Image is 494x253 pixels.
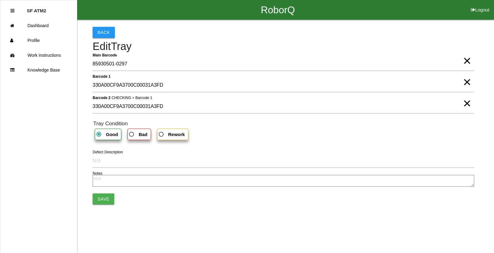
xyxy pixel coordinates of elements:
b: Bad [139,132,147,137]
button: Back [93,27,115,38]
p: SF ATM2 [27,3,46,13]
div: Close [10,3,15,18]
span: CHECKING = Barcode 1 [111,96,152,100]
a: Knowledge Base [0,63,77,77]
a: Dashboard [0,18,77,33]
span: Clear Input [463,91,471,103]
b: Rework [168,132,185,137]
label: Notes [93,171,102,176]
a: Profile [0,33,77,48]
span: Clear Input [463,48,471,61]
b: Good [106,132,118,137]
h6: Tray Condition [93,121,474,126]
b: Barcode 1 [93,74,111,79]
button: Save [93,193,114,205]
h4: Edit Tray [93,41,474,52]
a: Work Instructions [0,48,77,63]
input: N/A [93,154,474,168]
b: Main Barcode [93,53,117,57]
b: Barcode 2 [93,96,111,100]
input: Required [93,57,474,71]
span: Clear Input [463,70,471,82]
label: Defect Description [93,149,123,155]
